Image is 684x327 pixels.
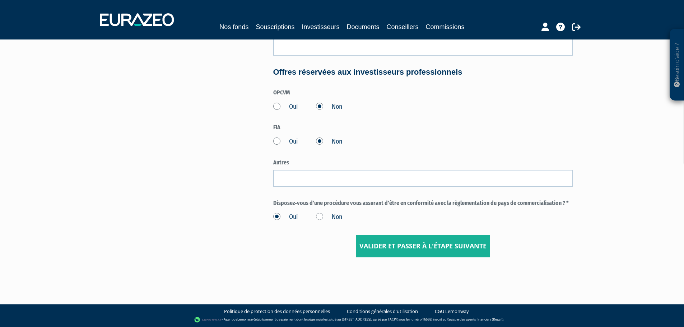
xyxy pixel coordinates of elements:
[435,308,469,315] a: CGU Lemonway
[237,317,254,322] a: Lemonway
[7,316,677,323] div: - Agent de (établissement de paiement dont le siège social est situé au [STREET_ADDRESS], agréé p...
[273,89,573,97] label: OPCVM
[447,317,503,322] a: Registre des agents financiers (Regafi)
[387,22,419,32] a: Conseillers
[256,22,294,32] a: Souscriptions
[347,22,380,32] a: Documents
[224,308,330,315] a: Politique de protection des données personnelles
[273,102,298,112] label: Oui
[273,199,573,207] label: Disposez‐vous d’une procédure vous assurant d’être en conformité avec la règlementation du pays d...
[673,33,681,97] p: Besoin d'aide ?
[426,22,465,32] a: Commissions
[219,22,248,32] a: Nos fonds
[316,212,342,222] label: Non
[356,235,490,257] input: Valider et passer à l'étape suivante
[273,137,298,146] label: Oui
[100,13,174,26] img: 1732889491-logotype_eurazeo_blanc_rvb.png
[194,316,222,323] img: logo-lemonway.png
[302,22,339,32] a: Investisseurs
[316,102,342,112] label: Non
[316,137,342,146] label: Non
[273,68,573,76] h4: Offres réservées aux investisseurs professionnels
[347,308,418,315] a: Conditions générales d'utilisation
[273,159,573,167] label: Autres
[273,212,298,222] label: Oui
[273,123,573,132] label: FIA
